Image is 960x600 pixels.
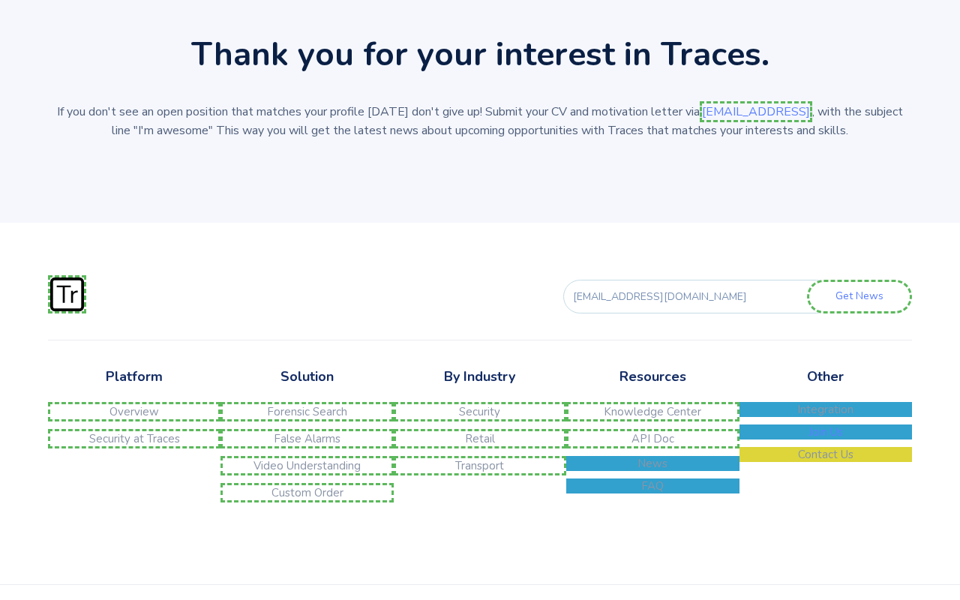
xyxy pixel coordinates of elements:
[563,280,833,313] input: Enter email address
[191,37,769,73] h3: Thank you for your interest in Traces.
[220,483,393,502] a: Custom Order
[394,456,566,475] a: Transport
[566,429,739,448] a: API Doc
[220,429,393,448] a: False Alarms
[739,424,912,439] a: Join Us
[739,447,912,462] a: Contact Us
[48,429,220,448] a: Security at Traces
[48,402,220,421] a: Overview
[220,402,393,421] a: Forensic Search
[394,402,566,421] a: Security
[700,101,812,122] a: [EMAIL_ADDRESS]
[220,367,393,387] p: Solution
[394,367,566,387] p: By Industry
[566,402,739,421] a: Knowledge Center
[50,277,84,311] img: Traces Logo
[220,456,393,475] a: Video Understanding
[537,280,912,313] form: FORM-EMAIL-FOOTER
[807,280,912,313] input: Get News
[48,103,912,140] p: If you don't see an open position that matches your profile [DATE] don't give up! Submit your CV ...
[566,367,739,387] p: Resources
[566,456,739,471] a: News
[739,367,912,387] p: Other
[394,429,566,448] a: Retail
[48,367,220,387] p: Platform
[566,478,739,493] a: FAQ
[739,402,912,417] a: Integration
